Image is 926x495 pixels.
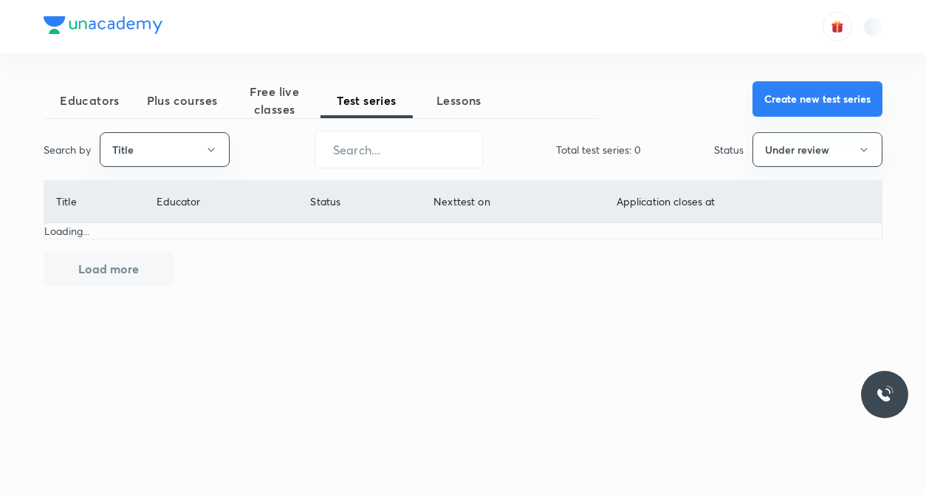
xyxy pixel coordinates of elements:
a: Company Logo [44,16,162,38]
th: Title [44,181,145,223]
button: Title [100,132,230,167]
span: Free live classes [228,83,320,118]
p: Total test series: 0 [556,142,641,157]
button: Load more [44,251,174,287]
p: Loading... [44,223,882,239]
p: Status [714,142,744,157]
th: Next test on [422,181,604,223]
span: Test series [320,92,413,109]
th: Application closes at [604,181,882,223]
button: Under review [752,132,882,167]
span: Lessons [413,92,505,109]
button: avatar [823,12,852,41]
img: Company Logo [44,16,162,34]
input: Search... [315,131,482,168]
th: Educator [145,181,298,223]
img: ttu [876,386,894,403]
span: Plus courses [136,92,228,109]
button: Create new test series [752,81,882,117]
span: Educators [44,92,136,109]
img: avatar [831,20,844,33]
p: Search by [44,142,91,157]
th: Status [298,181,422,223]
